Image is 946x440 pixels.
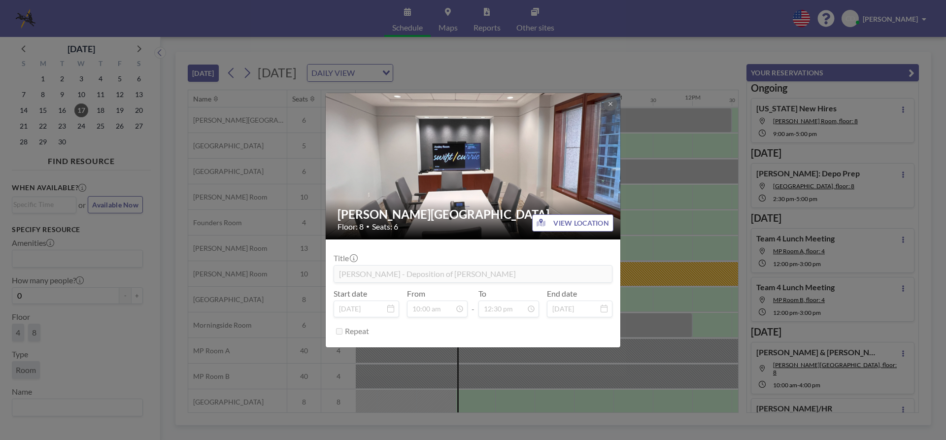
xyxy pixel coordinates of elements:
label: To [478,289,486,299]
img: 537.png [326,55,621,277]
h2: [PERSON_NAME][GEOGRAPHIC_DATA] [338,207,609,222]
span: - [472,292,474,314]
label: End date [547,289,577,299]
label: Title [334,253,357,263]
label: Repeat [345,326,369,336]
span: Seats: 6 [372,222,398,232]
button: VIEW LOCATION [532,214,613,232]
label: Start date [334,289,367,299]
span: • [366,223,370,230]
label: From [407,289,425,299]
input: (No title) [334,266,612,282]
span: Floor: 8 [338,222,364,232]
